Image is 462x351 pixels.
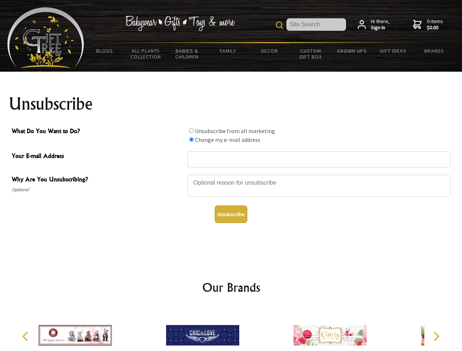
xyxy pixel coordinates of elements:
input: What Do You Want to Do? [189,128,194,133]
label: Unsubscribe from all marketing [195,127,275,135]
span: 0 items [427,18,443,31]
a: Babies & Children [166,43,208,64]
textarea: Why Are You Unsubscribing? [187,175,451,197]
a: Gift Ideas [372,43,414,58]
span: Why Are You Unsubscribing? [12,175,184,185]
a: Grown Ups [331,43,372,58]
button: Unsubscribe [215,205,247,223]
span: What Do You Want to Do? [12,127,184,137]
a: Hi there,Sign in [358,18,390,31]
h2: Our Brands [15,279,448,296]
span: Your E-mail Address [12,151,184,162]
input: What Do You Want to Do? [189,137,194,142]
input: Site Search [286,18,346,31]
strong: Sign in [371,24,390,31]
a: Custom Gift Box [290,43,331,64]
button: Next [428,328,444,344]
img: Babyware - Gifts - Toys and more... [7,7,84,68]
h1: Unsubscribe [9,95,454,113]
a: Brands [414,43,455,58]
img: Babywear - Gifts - Toys & more [125,16,235,31]
a: Decor [249,43,290,58]
label: Change my e-mail address [195,136,260,143]
input: Your E-mail Address [187,151,451,167]
a: BLOGS [84,43,125,58]
span: Optional [12,185,184,194]
span: Hi there, [371,18,390,31]
button: Previous [18,328,34,344]
a: All Plants Collection [125,43,167,64]
img: product search [276,22,283,29]
a: 0 items$0.00 [413,18,443,31]
strong: $0.00 [427,24,443,31]
a: Family [208,43,249,58]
